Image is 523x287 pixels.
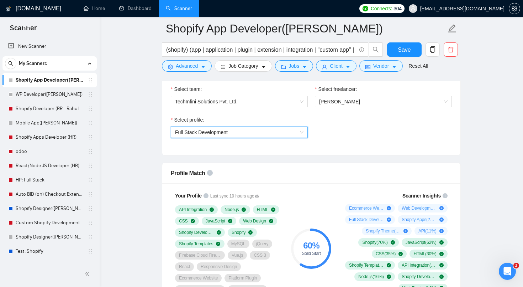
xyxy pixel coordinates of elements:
[315,85,357,93] label: Select freelancer:
[14,51,128,87] p: Hi [EMAIL_ADDRESS][DOMAIN_NAME] 👋
[85,270,92,277] span: double-left
[16,159,83,173] a: React/Node JS Developer (HR)
[271,207,275,212] span: check-circle
[393,5,401,12] span: 304
[32,132,45,139] div: Dima
[179,218,188,224] span: CSS
[88,120,93,126] span: holder
[366,228,401,234] span: Shopify Theme ( 14 %)
[418,228,437,234] span: API ( 11 %)
[509,6,520,11] a: setting
[256,241,269,247] span: jQuery
[15,163,119,170] div: We typically reply in under a minute
[402,262,437,268] span: API Integration ( 19 %)
[402,274,437,280] span: Shopify Development ( 14 %)
[76,11,90,26] img: Profile image for Nazar
[411,6,416,11] span: user
[16,116,83,130] a: Mobile App([PERSON_NAME])
[16,201,83,216] a: Shopify Designer([PERSON_NAME])
[88,163,93,169] span: holder
[369,42,383,57] button: search
[4,23,42,38] span: Scanner
[15,114,128,122] div: Recent message
[16,258,83,273] a: shopify development
[16,230,83,244] a: Shopify Designer([PERSON_NAME])
[5,61,16,66] span: search
[16,73,83,87] a: Shopify App Developer([PERSON_NAME])
[15,155,119,163] div: Send us a message
[365,64,370,70] span: idcard
[32,125,97,131] span: Rate your conversation
[403,229,408,233] span: plus-circle
[10,200,132,221] div: ✅ How To: Connect your agency to [DOMAIN_NAME]
[5,58,16,69] button: search
[162,60,212,72] button: settingAdvancedcaret-down
[439,275,444,279] span: check-circle
[16,102,83,116] a: Shopify Developer (RR - Rahul R)
[175,193,202,199] span: Your Profile
[406,240,437,245] span: JavaScript ( 62 %)
[88,220,93,226] span: holder
[204,193,208,198] span: info-circle
[46,132,71,139] div: • 25m ago
[254,252,266,258] span: CSS 3
[8,39,91,53] a: New Scanner
[216,242,220,246] span: check-circle
[15,203,119,218] div: ✅ How To: Connect your agency to [DOMAIN_NAME]
[174,116,204,124] span: Select profile:
[16,244,83,258] a: Test: Shopify
[166,5,192,11] a: searchScanner
[7,149,135,176] div: Send us a messageWe typically reply in under a minute
[6,3,11,15] img: logo
[168,64,173,70] span: setting
[171,85,202,93] label: Select team:
[179,252,221,258] span: Firebase Cloud Firestore
[387,217,391,222] span: plus-circle
[228,219,232,223] span: check-circle
[281,64,286,70] span: folder
[439,217,444,222] span: plus-circle
[210,207,214,212] span: check-circle
[439,252,444,256] span: check-circle
[122,11,135,24] div: Close
[103,11,117,26] img: Profile image for Dima
[206,218,225,224] span: JavaScript
[387,275,391,279] span: check-circle
[95,221,142,250] button: Help
[289,62,300,70] span: Jobs
[322,64,327,70] span: user
[166,45,356,54] input: Search Freelance Jobs...
[176,62,198,70] span: Advanced
[439,229,444,233] span: plus-circle
[402,217,437,222] span: Shopify Apps ( 24 %)
[330,62,343,70] span: Client
[84,5,105,11] a: homeHome
[7,119,135,145] div: Profile image for DimaRate your conversationDima•25m ago
[402,205,437,211] span: Web Development ( 54 %)
[228,62,258,70] span: Job Category
[179,207,207,212] span: API Integration
[207,170,213,176] span: info-circle
[232,230,245,235] span: Shopify
[179,275,218,281] span: Ecommerce Website
[513,263,519,268] span: 3
[88,234,93,240] span: holder
[16,173,83,187] a: HP: Full Stack
[88,248,93,254] span: holder
[248,230,253,235] span: check-circle
[215,60,272,72] button: barsJob Categorycaret-down
[7,108,135,145] div: Recent messageProfile image for DimaRate your conversationDima•25m ago
[15,125,29,139] img: Profile image for Dima
[319,99,360,104] span: [PERSON_NAME]
[439,206,444,210] span: plus-circle
[345,64,350,70] span: caret-down
[113,239,124,244] span: Help
[413,251,436,257] span: HTML ( 30 %)
[179,230,214,235] span: Shopify Development
[15,186,58,194] span: Search for help
[371,5,392,12] span: Connects:
[19,56,47,71] span: My Scanners
[88,134,93,140] span: holder
[231,241,245,247] span: MySQL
